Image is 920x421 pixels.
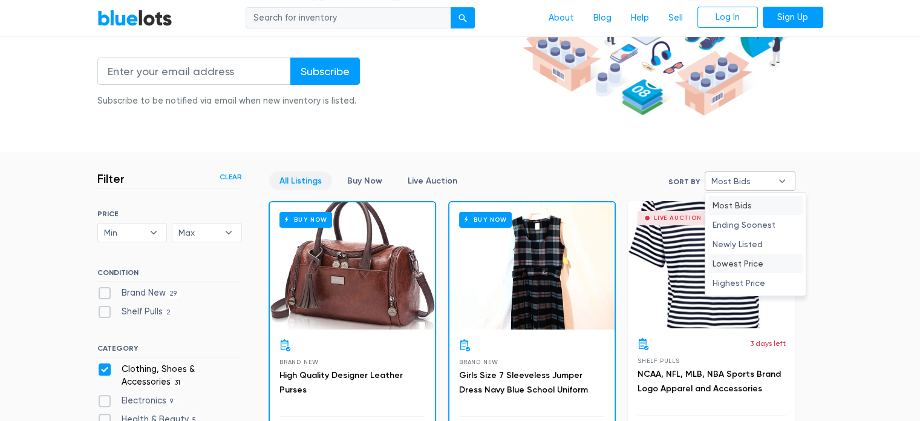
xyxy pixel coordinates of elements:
span: 9 [166,397,177,406]
a: Live Auction [397,171,468,190]
a: About [539,7,584,30]
a: Buy Now [270,202,435,330]
label: Brand New [97,287,181,300]
a: Blog [584,7,621,30]
h3: Filter [97,171,125,186]
p: 3 days left [750,338,786,349]
a: BlueLots [97,9,172,27]
span: 31 [171,379,184,388]
li: Lowest Price [708,254,803,273]
span: Most Bids [711,172,772,190]
h6: CONDITION [97,268,242,282]
a: Log In [697,7,758,28]
span: 2 [163,308,175,317]
input: Enter your email address [97,58,291,85]
li: Highest Price [708,273,803,293]
div: Live Auction [654,215,702,221]
span: Shelf Pulls [638,357,680,364]
a: Clear [220,171,242,182]
a: Live Auction 1 bid [628,201,795,328]
a: Buy Now [337,171,393,190]
li: Ending Soonest [708,215,803,234]
b: ▾ [216,224,241,242]
h6: Buy Now [459,212,512,227]
span: Max [178,224,218,242]
a: All Listings [269,171,332,190]
li: Newly Listed [708,234,803,254]
li: Most Bids [708,196,803,215]
a: NCAA, NFL, MLB, NBA Sports Brand Logo Apparel and Accessories [638,369,781,394]
span: Min [104,224,144,242]
label: Shelf Pulls [97,305,175,319]
a: Sell [659,7,693,30]
label: Electronics [97,394,177,408]
a: Buy Now [449,202,615,330]
input: Search for inventory [246,7,451,29]
b: ▾ [769,172,795,190]
a: Sign Up [763,7,823,28]
a: Help [621,7,659,30]
h6: PRICE [97,210,242,218]
span: 29 [166,289,181,299]
h6: CATEGORY [97,344,242,357]
h6: Buy Now [279,212,332,227]
div: Subscribe to be notified via email when new inventory is listed. [97,94,360,108]
a: Girls Size 7 Sleeveless Jumper Dress Navy Blue School Uniform [459,370,588,395]
b: ▾ [141,224,166,242]
span: Brand New [459,359,498,365]
label: Sort By [668,176,700,187]
span: Brand New [279,359,319,365]
input: Subscribe [290,58,360,85]
label: Clothing, Shoes & Accessories [97,363,242,389]
a: High Quality Designer Leather Purses [279,370,403,395]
